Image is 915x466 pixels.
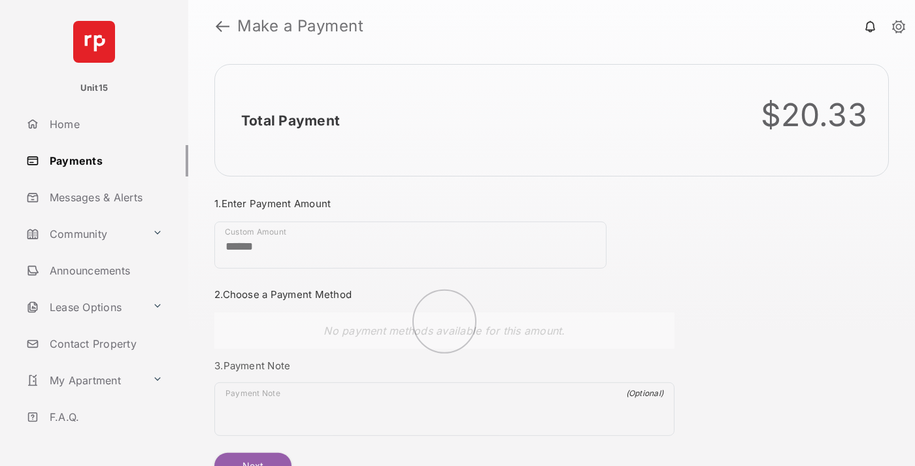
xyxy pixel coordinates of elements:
[241,112,340,129] h2: Total Payment
[21,255,188,286] a: Announcements
[21,291,147,323] a: Lease Options
[21,365,147,396] a: My Apartment
[21,328,188,359] a: Contact Property
[21,218,147,250] a: Community
[761,96,868,134] div: $20.33
[21,108,188,140] a: Home
[73,21,115,63] img: svg+xml;base64,PHN2ZyB4bWxucz0iaHR0cDovL3d3dy53My5vcmcvMjAwMC9zdmciIHdpZHRoPSI2NCIgaGVpZ2h0PSI2NC...
[21,145,188,176] a: Payments
[21,182,188,213] a: Messages & Alerts
[237,18,363,34] strong: Make a Payment
[80,82,108,95] p: Unit15
[21,401,188,433] a: F.A.Q.
[214,197,674,210] h3: 1. Enter Payment Amount
[214,288,674,301] h3: 2. Choose a Payment Method
[214,359,674,372] h3: 3. Payment Note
